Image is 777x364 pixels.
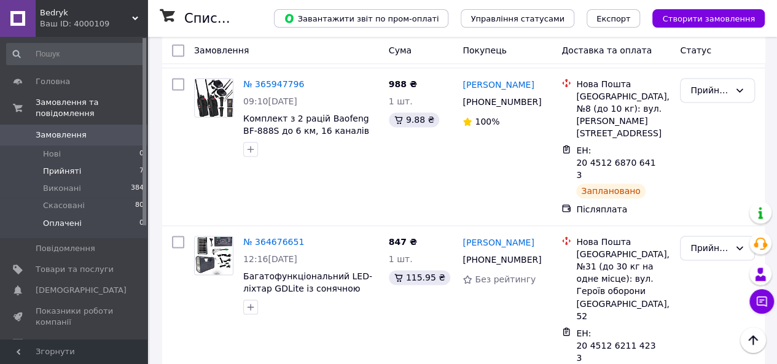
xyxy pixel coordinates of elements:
[389,45,412,55] span: Cума
[576,203,670,215] div: Післяплата
[576,328,655,362] span: ЕН: 20 4512 6211 4233
[184,11,309,26] h1: Список замовлень
[680,45,711,55] span: Статус
[470,14,564,23] span: Управління статусами
[36,243,95,254] span: Повідомлення
[36,306,114,328] span: Показники роботи компанії
[460,251,542,268] div: [PHONE_NUMBER]
[243,254,297,264] span: 12:16[DATE]
[389,112,439,127] div: 9.88 ₴
[475,117,499,126] span: 100%
[274,9,448,28] button: Завантажити звіт по пром-оплаті
[195,79,233,117] img: Фото товару
[43,149,61,160] span: Нові
[195,236,233,274] img: Фото товару
[243,237,304,247] a: № 364676651
[740,327,766,353] button: Наверх
[460,93,542,110] div: [PHONE_NUMBER]
[690,241,730,255] div: Прийнято
[576,78,670,90] div: Нова Пошта
[43,183,81,194] span: Виконані
[461,9,574,28] button: Управління статусами
[135,200,144,211] span: 80
[243,271,372,330] a: Багатофункціональний LED-ліхтар GDLite із сонячною панеллю, 3 лампочки, переносний ліхтар кемпінг...
[36,97,147,119] span: Замовлення та повідомлення
[194,45,249,55] span: Замовлення
[43,218,82,229] span: Оплачені
[43,166,81,177] span: Прийняті
[36,338,68,349] span: Відгуки
[194,78,233,117] a: Фото товару
[576,145,655,180] span: ЕН: 20 4512 6870 6413
[389,237,417,247] span: 847 ₴
[389,79,417,89] span: 988 ₴
[662,14,755,23] span: Створити замовлення
[389,96,413,106] span: 1 шт.
[139,166,144,177] span: 7
[131,183,144,194] span: 384
[587,9,641,28] button: Експорт
[463,45,506,55] span: Покупець
[463,79,534,91] a: [PERSON_NAME]
[640,13,765,23] a: Створити замовлення
[139,149,144,160] span: 0
[475,274,536,284] span: Без рейтингу
[36,285,127,296] span: [DEMOGRAPHIC_DATA]
[389,270,450,285] div: 115.95 ₴
[576,236,670,248] div: Нова Пошта
[749,289,774,314] button: Чат з покупцем
[6,43,145,65] input: Пошук
[40,18,147,29] div: Ваш ID: 4000109
[652,9,765,28] button: Створити замовлення
[194,236,233,275] a: Фото товару
[243,114,369,160] a: Комплект з 2 рацій Baofeng BF-888S до 6 км, 16 каналів для мисливців, рибалок, охорони PGP
[284,13,439,24] span: Завантажити звіт по пром-оплаті
[561,45,652,55] span: Доставка та оплата
[243,79,304,89] a: № 365947796
[576,90,670,139] div: [GEOGRAPHIC_DATA], №8 (до 10 кг): вул. [PERSON_NAME][STREET_ADDRESS]
[463,236,534,249] a: [PERSON_NAME]
[36,130,87,141] span: Замовлення
[43,200,85,211] span: Скасовані
[40,7,132,18] span: Bedryk
[36,264,114,275] span: Товари та послуги
[389,254,413,264] span: 1 шт.
[36,76,70,87] span: Головна
[576,184,646,198] div: Заплановано
[139,218,144,229] span: 0
[690,83,730,97] div: Прийнято
[596,14,631,23] span: Експорт
[243,96,297,106] span: 09:10[DATE]
[576,248,670,322] div: [GEOGRAPHIC_DATA], №31 (до 30 кг на одне місце): вул. Героїв оборони [GEOGRAPHIC_DATA], 52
